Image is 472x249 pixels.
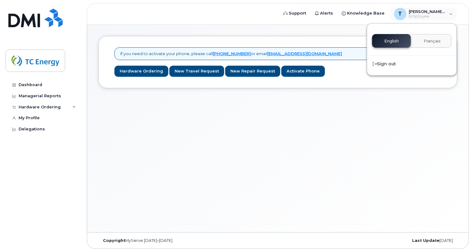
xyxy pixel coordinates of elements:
strong: Last Update [412,238,439,243]
div: Sign out [367,58,456,70]
strong: Copyright [103,238,125,243]
iframe: Messenger Launcher [445,222,467,244]
a: New Repair Request [225,66,280,77]
a: New Travel Request [169,66,224,77]
a: Hardware Ordering [114,66,168,77]
p: If you need to activate your phone, please call or email [120,51,342,57]
a: Activate Phone [281,66,325,77]
a: [EMAIL_ADDRESS][DOMAIN_NAME] [267,51,342,56]
span: Français [424,39,441,44]
a: [PHONE_NUMBER] [213,51,251,56]
div: [DATE] [338,238,457,243]
div: MyServe [DATE]–[DATE] [98,238,218,243]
